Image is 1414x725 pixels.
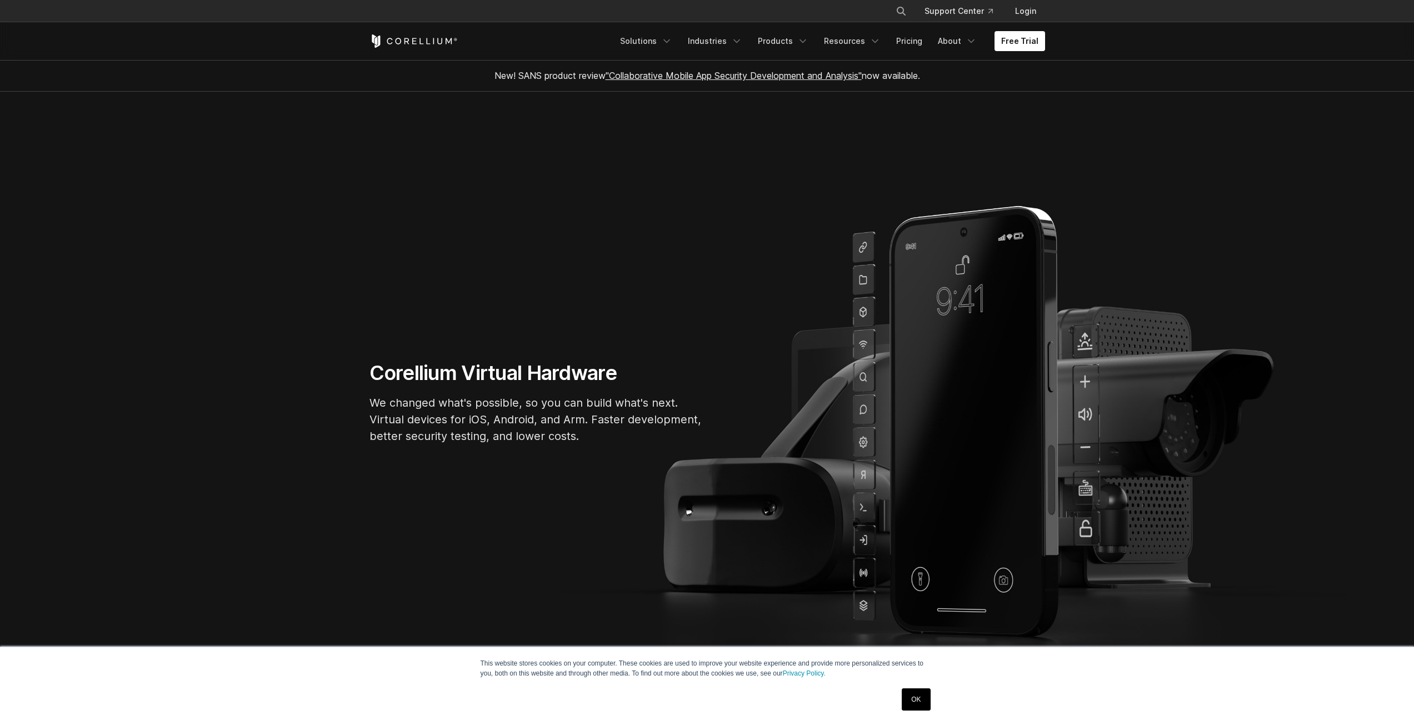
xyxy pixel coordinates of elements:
a: Login [1006,1,1045,21]
a: About [931,31,983,51]
span: New! SANS product review now available. [494,70,920,81]
p: This website stores cookies on your computer. These cookies are used to improve your website expe... [481,658,934,678]
button: Search [891,1,911,21]
a: Industries [681,31,749,51]
a: Products [751,31,815,51]
a: Free Trial [995,31,1045,51]
a: Resources [817,31,887,51]
a: Pricing [890,31,929,51]
a: "Collaborative Mobile App Security Development and Analysis" [606,70,862,81]
h1: Corellium Virtual Hardware [369,361,703,386]
a: OK [902,688,930,711]
a: Corellium Home [369,34,458,48]
div: Navigation Menu [882,1,1045,21]
a: Solutions [613,31,679,51]
a: Support Center [916,1,1002,21]
a: Privacy Policy. [783,669,826,677]
p: We changed what's possible, so you can build what's next. Virtual devices for iOS, Android, and A... [369,394,703,444]
div: Navigation Menu [613,31,1045,51]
